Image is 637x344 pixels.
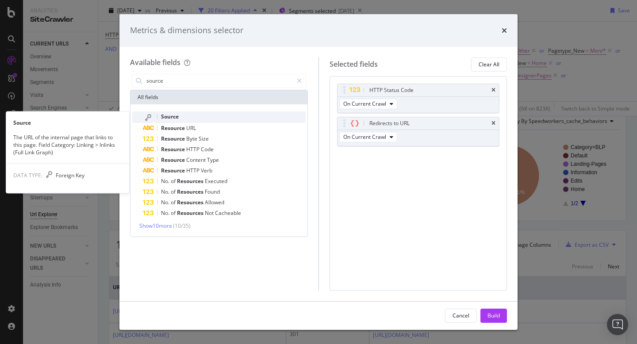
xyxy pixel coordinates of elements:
[201,167,212,174] span: Verb
[161,177,171,185] span: No.
[171,177,177,185] span: of
[177,177,205,185] span: Resources
[337,84,500,113] div: HTTP Status CodetimesOn Current Crawl
[330,59,378,69] div: Selected fields
[161,167,186,174] span: Resource
[369,119,410,128] div: Redirects to URL
[186,167,201,174] span: HTTP
[146,74,293,88] input: Search by field name
[487,312,500,319] div: Build
[161,145,186,153] span: Resource
[186,135,199,142] span: Byte
[6,134,129,156] div: The URL of the internal page that links to this page. Field Category: Linking > Inlinks (Full Lin...
[343,100,386,107] span: On Current Crawl
[201,145,214,153] span: Code
[502,25,507,36] div: times
[607,314,628,335] div: Open Intercom Messenger
[171,209,177,217] span: of
[173,222,191,229] span: ( 10 / 35 )
[199,135,209,142] span: Size
[171,199,177,206] span: of
[339,132,397,142] button: On Current Crawl
[205,188,220,195] span: Found
[471,57,507,72] button: Clear All
[130,25,243,36] div: Metrics & dimensions selector
[139,222,172,229] span: Show 10 more
[337,117,500,146] div: Redirects to URLtimesOn Current Crawl
[369,86,414,95] div: HTTP Status Code
[205,199,224,206] span: Allowed
[161,135,186,142] span: Resource
[186,156,207,164] span: Content
[171,188,177,195] span: of
[161,156,186,164] span: Resource
[480,309,507,323] button: Build
[186,124,196,132] span: URL
[161,188,171,195] span: No.
[161,209,171,217] span: No.
[130,90,307,104] div: All fields
[491,121,495,126] div: times
[491,88,495,93] div: times
[177,209,205,217] span: Resources
[445,309,477,323] button: Cancel
[177,188,205,195] span: Resources
[130,57,180,67] div: Available fields
[186,145,201,153] span: HTTP
[161,124,186,132] span: Resource
[161,199,171,206] span: No.
[453,312,469,319] div: Cancel
[205,177,227,185] span: Executed
[207,156,219,164] span: Type
[205,209,215,217] span: Not
[119,14,518,330] div: modal
[339,99,397,109] button: On Current Crawl
[6,119,129,126] div: Source
[215,209,241,217] span: Cacheable
[343,133,386,141] span: On Current Crawl
[161,113,179,120] span: Source
[177,199,205,206] span: Resources
[479,61,499,68] div: Clear All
